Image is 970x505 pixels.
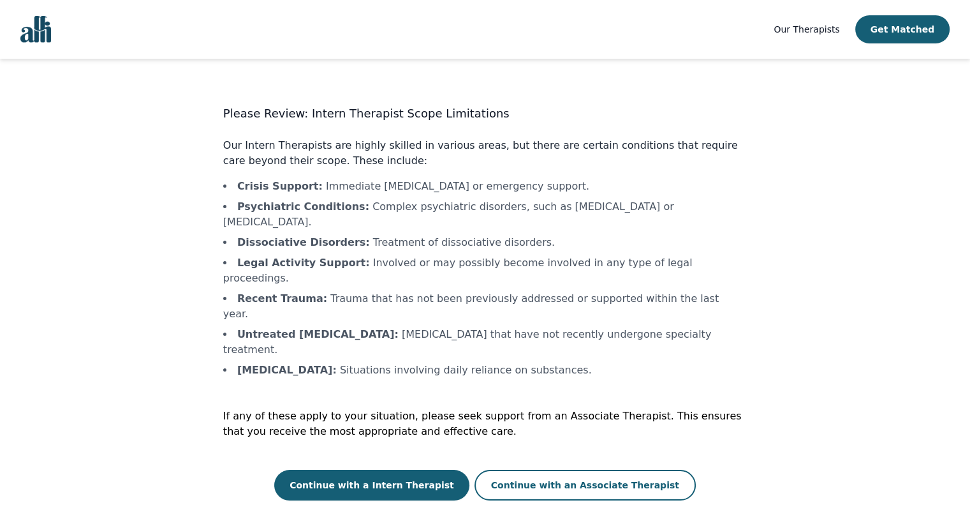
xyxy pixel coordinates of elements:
li: Involved or may possibly become involved in any type of legal proceedings. [223,255,747,286]
button: Get Matched [855,15,950,43]
b: Crisis Support : [237,180,323,192]
li: [MEDICAL_DATA] that have not recently undergone specialty treatment. [223,327,747,358]
span: Our Therapists [774,24,839,34]
button: Continue with a Intern Therapist [274,470,469,501]
p: Our Intern Therapists are highly skilled in various areas, but there are certain conditions that ... [223,138,747,169]
h3: Please Review: Intern Therapist Scope Limitations [223,105,747,123]
li: Trauma that has not been previously addressed or supported within the last year. [223,291,747,322]
li: Complex psychiatric disorders, such as [MEDICAL_DATA] or [MEDICAL_DATA]. [223,199,747,230]
a: Our Therapists [774,22,839,37]
img: alli logo [20,16,51,43]
b: Recent Trauma : [237,292,327,305]
b: Untreated [MEDICAL_DATA] : [237,328,399,340]
button: Continue with an Associate Therapist [474,470,696,501]
li: Immediate [MEDICAL_DATA] or emergency support. [223,179,747,194]
b: Psychiatric Conditions : [237,200,369,213]
b: Dissociative Disorders : [237,236,370,248]
b: Legal Activity Support : [237,257,370,269]
li: Situations involving daily reliance on substances. [223,363,747,378]
b: [MEDICAL_DATA] : [237,364,337,376]
li: Treatment of dissociative disorders. [223,235,747,250]
p: If any of these apply to your situation, please seek support from an Associate Therapist. This en... [223,409,747,439]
